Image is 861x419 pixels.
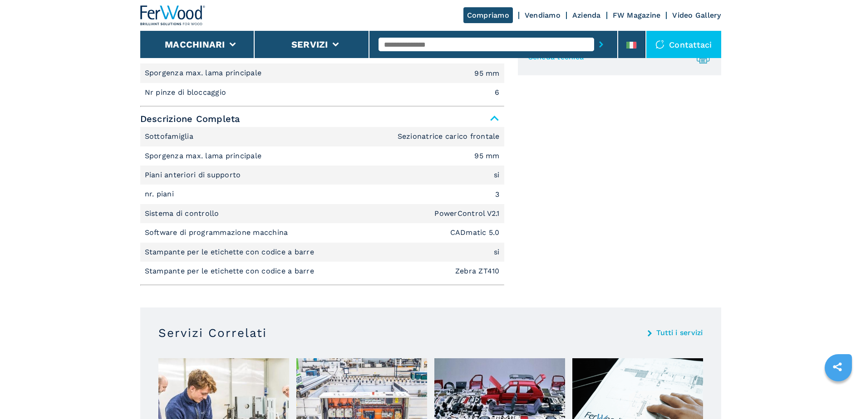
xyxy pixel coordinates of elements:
button: Macchinari [165,39,225,50]
p: Software di programmazione macchina [145,228,290,238]
button: Servizi [291,39,328,50]
p: Stampante per le etichette con codice a barre [145,247,317,257]
a: sharethis [826,356,849,378]
em: 95 mm [474,152,499,160]
em: 6 [495,89,499,96]
div: Descrizione Breve [140,25,504,102]
span: Descrizione Completa [140,111,504,127]
h3: Servizi Correlati [158,326,267,340]
button: submit-button [594,34,608,55]
p: Sistema di controllo [145,209,221,219]
em: CADmatic 5.0 [450,229,500,236]
p: Sporgenza max. lama principale [145,68,264,78]
em: si [494,248,500,256]
em: 3 [495,191,499,198]
a: Video Gallery [672,11,721,19]
em: PowerControl V2.1 [434,210,499,217]
p: Sporgenza max. lama principale [145,151,264,161]
em: si [494,171,500,179]
img: Ferwood [140,5,206,25]
p: Nr pinze di bloccaggio [145,88,229,97]
div: Descrizione Completa [140,127,504,281]
div: Contattaci [646,31,721,58]
em: 95 mm [474,70,499,77]
img: Contattaci [655,40,664,49]
a: Compriamo [463,7,513,23]
p: Sottofamiglia [145,132,196,141]
p: nr. piani [145,189,177,199]
em: Zebra ZT410 [455,268,500,275]
a: Vendiamo [525,11,561,19]
p: Piani anteriori di supporto [145,170,243,180]
a: Tutti i servizi [656,329,703,336]
iframe: Chat [822,378,854,412]
a: FW Magazine [613,11,661,19]
em: Sezionatrice carico frontale [398,133,500,140]
p: Stampante per le etichette con codice a barre [145,266,317,276]
a: Azienda [572,11,601,19]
